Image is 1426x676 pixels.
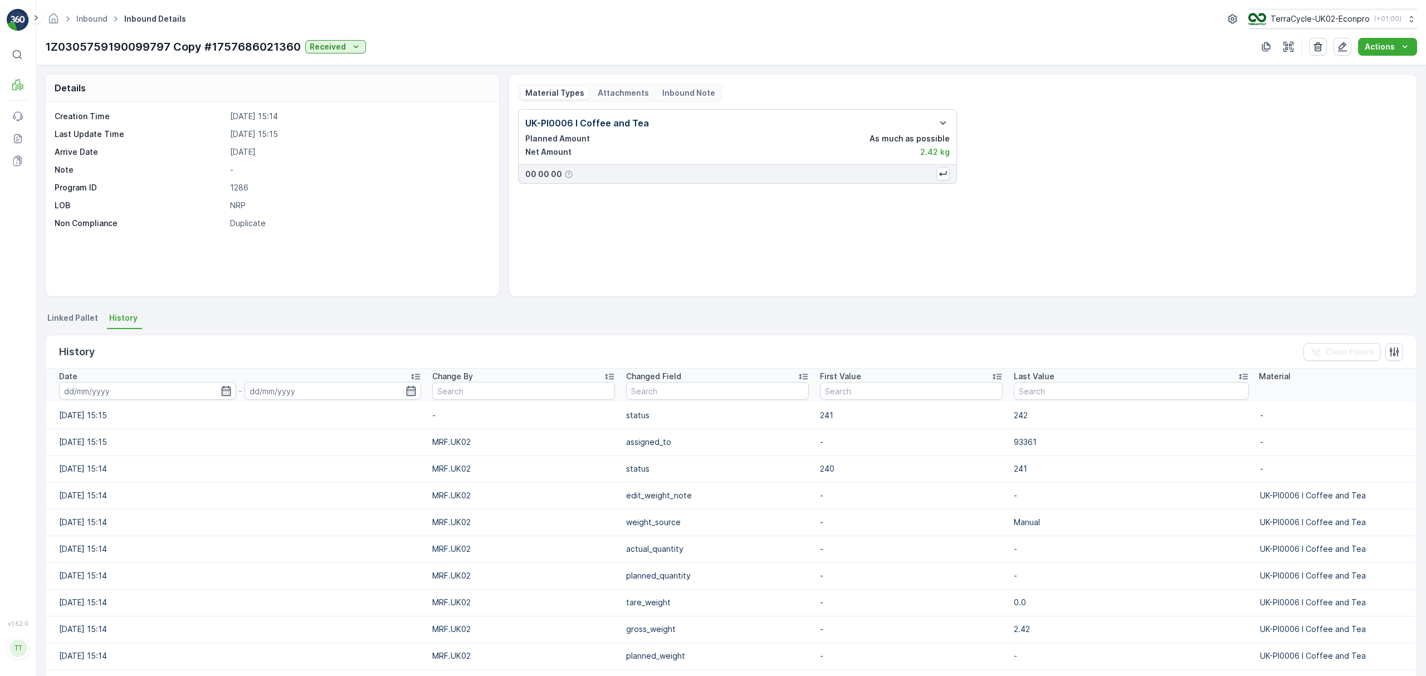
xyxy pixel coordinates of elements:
button: Received [305,40,366,53]
div: TT [9,639,27,657]
p: UK-PI0006 I Coffee and Tea [1260,597,1403,608]
span: Inbound Details [122,13,188,25]
p: TerraCycle-UK02-Econpro [1271,13,1370,25]
p: planned_quantity [626,570,809,581]
input: Search [820,382,1003,400]
span: History [109,312,138,324]
img: terracycle_logo_wKaHoWT.png [1248,13,1266,25]
p: UK-PI0006 I Coffee and Tea [1260,624,1403,635]
p: actual_quantity [626,543,809,555]
p: - [238,384,242,398]
p: MRF.UK02 [432,650,615,662]
td: [DATE] 15:15 [46,402,427,429]
span: v 1.52.0 [7,620,29,627]
button: TT [7,629,29,667]
a: Homepage [47,17,60,26]
p: - [1260,437,1403,448]
td: [DATE] 15:14 [46,509,427,536]
p: gross_weight [626,624,809,635]
p: UK-PI0006 I Coffee and Tea [1260,517,1403,528]
td: - [1008,562,1255,589]
p: Planned Amount [525,133,590,144]
p: 241 [820,410,1003,421]
p: [DATE] 15:14 [230,111,487,122]
p: [DATE] 15:15 [230,129,487,140]
td: - [1008,643,1255,669]
td: [DATE] 15:14 [46,589,427,616]
p: Material Types [525,87,584,99]
p: MRF.UK02 [432,463,615,474]
p: MRF.UK02 [432,570,615,581]
td: [DATE] 15:14 [46,536,427,562]
td: - [814,643,1008,669]
p: 93361 [1014,437,1249,448]
button: Clear Filters [1303,343,1381,361]
p: MRF.UK02 [432,517,615,528]
p: Program ID [55,182,226,193]
p: 241 [1014,463,1249,474]
p: Non Compliance [55,218,226,229]
p: Duplicate [230,218,487,229]
p: - [1260,410,1403,421]
td: - [1008,536,1255,562]
p: 2.42 [1014,624,1249,635]
p: Last Update Time [55,129,226,140]
p: MRF.UK02 [432,490,615,501]
p: 1Z0305759190099797 Copy #1757686021360 [45,38,301,55]
p: edit_weight_note [626,490,809,501]
td: [DATE] 15:14 [46,643,427,669]
td: [DATE] 15:14 [46,616,427,643]
p: UK-PI0006 I Coffee and Tea [1260,570,1403,581]
p: Inbound Note [662,87,715,99]
input: dd/mm/yyyy [245,382,422,400]
td: - [814,509,1008,536]
p: MRF.UK02 [432,543,615,555]
p: NRP [230,200,487,211]
p: 2.42 kg [920,146,950,158]
a: Inbound [76,14,108,23]
p: MRF.UK02 [432,624,615,635]
input: dd/mm/yyyy [59,382,236,400]
p: Date [59,371,77,382]
td: - [814,562,1008,589]
p: Material [1259,371,1291,382]
p: Change By [432,371,473,382]
td: [DATE] 15:14 [46,482,427,509]
input: Search [626,382,809,400]
td: - [814,616,1008,643]
p: Details [55,81,86,95]
p: ( +01:00 ) [1374,14,1401,23]
p: Arrive Date [55,146,226,158]
p: 0.0 [1014,597,1249,608]
td: - [814,429,1008,455]
p: As much as possible [870,133,950,144]
td: - [427,402,621,429]
td: [DATE] 15:14 [46,455,427,482]
p: 240 [820,463,1003,474]
button: Actions [1358,38,1417,56]
p: status [626,410,809,421]
p: Clear Filters [1326,346,1374,357]
p: MRF.UK02 [432,597,615,608]
td: [DATE] 15:15 [46,429,427,455]
p: Changed Field [626,371,681,382]
img: logo [7,9,29,31]
p: Note [55,164,226,175]
p: UK-PI0006 I Coffee and Tea [525,116,649,130]
p: - [230,164,487,175]
td: - [814,482,1008,509]
p: History [59,344,95,360]
td: - [814,536,1008,562]
div: Help Tooltip Icon [564,170,573,179]
p: First Value [820,371,861,382]
p: 00 00 00 [525,169,562,180]
input: Search [432,382,615,400]
p: tare_weight [626,597,809,608]
p: Attachments [598,87,649,99]
p: status [626,463,809,474]
p: Last Value [1014,371,1054,382]
input: Search [1014,382,1249,400]
p: LOB [55,200,226,211]
td: - [814,589,1008,616]
button: TerraCycle-UK02-Econpro(+01:00) [1248,9,1417,29]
